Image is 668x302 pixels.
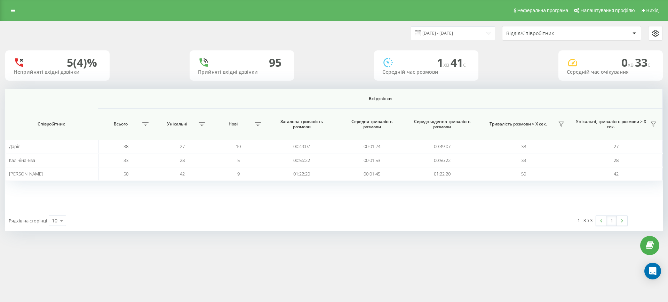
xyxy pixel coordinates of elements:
[614,171,619,177] span: 42
[567,69,654,75] div: Середній час очікування
[180,157,185,163] span: 28
[646,8,659,13] span: Вихід
[382,69,470,75] div: Середній час розмови
[198,69,286,75] div: Прийняті вхідні дзвінки
[52,217,57,224] div: 10
[337,140,407,153] td: 00:01:24
[124,157,128,163] span: 33
[214,121,253,127] span: Нові
[614,157,619,163] span: 28
[9,218,47,224] span: Рядків на сторінці
[521,143,526,149] span: 38
[158,121,197,127] span: Унікальні
[463,61,466,68] span: c
[437,55,451,70] span: 1
[343,119,400,130] span: Середня тривалість розмови
[267,153,337,167] td: 00:56:22
[337,167,407,181] td: 00:01:45
[621,55,635,70] span: 0
[180,143,185,149] span: 27
[124,171,128,177] span: 50
[578,217,593,224] div: 1 - 3 з 3
[9,143,21,149] span: Дарія
[269,56,281,69] div: 95
[267,167,337,181] td: 01:22:20
[644,263,661,279] div: Open Intercom Messenger
[236,143,241,149] span: 10
[635,55,650,70] span: 33
[407,167,477,181] td: 01:22:20
[521,171,526,177] span: 50
[573,119,648,130] span: Унікальні, тривалість розмови > Х сек.
[407,140,477,153] td: 00:49:07
[521,157,526,163] span: 33
[443,61,451,68] span: хв
[337,153,407,167] td: 00:01:53
[124,143,128,149] span: 38
[606,216,617,226] a: 1
[129,96,631,101] span: Всі дзвінки
[407,153,477,167] td: 00:56:22
[67,56,97,69] div: 5 (4)%
[237,171,240,177] span: 9
[102,121,141,127] span: Всього
[647,61,650,68] span: c
[180,171,185,177] span: 42
[614,143,619,149] span: 27
[414,119,471,130] span: Середньоденна тривалість розмови
[237,157,240,163] span: 5
[9,171,43,177] span: [PERSON_NAME]
[14,69,101,75] div: Неприйняті вхідні дзвінки
[628,61,635,68] span: хв
[506,31,589,36] div: Відділ/Співробітник
[481,121,556,127] span: Тривалість розмови > Х сек.
[273,119,330,130] span: Загальна тривалість розмови
[451,55,466,70] span: 41
[517,8,568,13] span: Реферальна програма
[580,8,635,13] span: Налаштування профілю
[267,140,337,153] td: 00:49:07
[13,121,90,127] span: Співробітник
[9,157,35,163] span: Калініна Єва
